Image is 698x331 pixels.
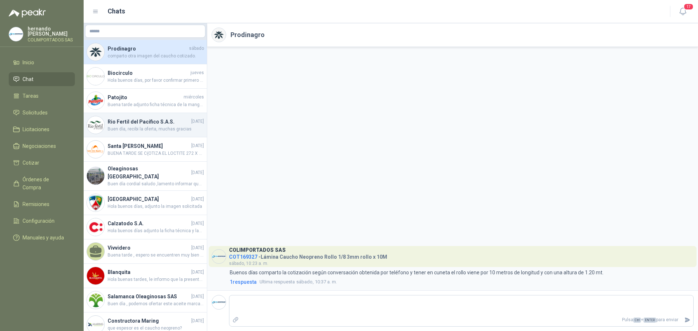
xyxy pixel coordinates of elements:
[108,45,188,53] h4: Prodinagro
[9,89,75,103] a: Tareas
[87,116,104,134] img: Company Logo
[23,92,39,100] span: Tareas
[191,269,204,276] span: [DATE]
[230,278,257,286] span: 1 respuesta
[683,3,694,10] span: 17
[676,5,689,18] button: 17
[191,142,204,149] span: [DATE]
[191,318,204,324] span: [DATE]
[9,56,75,69] a: Inicio
[242,314,682,326] p: Pulsa + para enviar
[84,288,207,312] a: Company LogoSalamanca Oleaginosas SAS[DATE]Buen día , podemos ofertar este aceite marca TOTAL RUB...
[87,218,104,236] img: Company Logo
[84,64,207,89] a: Company LogoBiocirculojuevesHola buenos días, por favor confirmar primero el material, cerámica o...
[84,191,207,215] a: Company Logo[GEOGRAPHIC_DATA][DATE]Hola buenos días, adjunto la imagen solicitada
[229,248,286,252] h3: COLIMPORTADOS SAS
[191,169,204,176] span: [DATE]
[23,109,48,117] span: Solicitudes
[191,293,204,300] span: [DATE]
[108,268,190,276] h4: Blanquita
[87,141,104,158] img: Company Logo
[84,40,207,64] a: Company LogoProdinagrosábadocomparto otra imagen del caucho cotizado.
[108,219,190,227] h4: Calzatodo S.A.
[108,77,204,84] span: Hola buenos días, por favor confirmar primero el material, cerámica o fibra de vidrio, por otro l...
[9,72,75,86] a: Chat
[108,53,204,60] span: comparto otra imagen del caucho cotizado.
[108,118,190,126] h4: Rio Fertil del Pacífico S.A.S.
[108,150,204,157] span: BUENA TARDE SE C{OTIZA EL LOCTITE 272 X LOS ML, YA QUE ES EL QUE VIENE POR 10ML , EL 271 TAMBIEN ...
[84,215,207,239] a: Company LogoCalzatodo S.A.[DATE]Hola buenos días adjunto la ficha técnica y las fotos solicitadas
[84,137,207,162] a: Company LogoSanta [PERSON_NAME][DATE]BUENA TARDE SE C{OTIZA EL LOCTITE 272 X LOS ML, YA QUE ES EL...
[9,231,75,245] a: Manuales y ayuda
[28,26,75,36] p: hernando [PERSON_NAME]
[108,165,190,181] h4: Oleaginosas [GEOGRAPHIC_DATA]
[190,69,204,76] span: jueves
[229,254,257,260] span: COT169327
[9,139,75,153] a: Negociaciones
[184,94,204,101] span: miércoles
[108,292,190,300] h4: Salamanca Oleaginosas SAS
[87,267,104,284] img: Company Logo
[643,318,656,323] span: ENTER
[23,75,33,83] span: Chat
[230,30,265,40] h2: Prodinagro
[23,175,68,191] span: Órdenes de Compra
[23,58,34,66] span: Inicio
[229,314,242,326] label: Adjuntar archivos
[23,200,49,208] span: Remisiones
[260,278,295,286] span: Ultima respuesta
[212,28,226,42] img: Company Logo
[9,27,23,41] img: Company Logo
[212,250,226,263] img: Company Logo
[108,252,204,259] span: Buena tarde , espero se encuentren muy bien , el motivo por el cual le escribo es para informarle...
[87,43,104,61] img: Company Logo
[87,167,104,185] img: Company Logo
[228,278,694,286] a: 1respuestaUltima respuestasábado, 10:37 a. m.
[108,142,190,150] h4: Santa [PERSON_NAME]
[230,269,603,276] p: Buenos días comparto la cotización según conversación obtenida por teléfono y tener en cuneta el ...
[229,252,387,259] h4: - Lámina Caucho Neopreno Rollo 1/8 3mm rollo x 10M
[23,125,49,133] span: Licitaciones
[87,92,104,109] img: Company Logo
[191,220,204,227] span: [DATE]
[108,69,189,77] h4: Biocirculo
[9,156,75,170] a: Cotizar
[84,264,207,288] a: Company LogoBlanquita[DATE]Hola buenas tardes, le informo que la presentación de de la lámina es ...
[9,106,75,120] a: Solicitudes
[87,68,104,85] img: Company Logo
[9,197,75,211] a: Remisiones
[84,239,207,264] a: Vivvidero[DATE]Buena tarde , espero se encuentren muy bien , el motivo por el cual le escribo es ...
[108,126,204,133] span: Buen día, recibi la oferta, muchas gracias
[84,162,207,191] a: Company LogoOleaginosas [GEOGRAPHIC_DATA][DATE]Buen día cordial saludo ,lamento informar que no h...
[23,142,56,150] span: Negociaciones
[633,318,641,323] span: Ctrl
[9,122,75,136] a: Licitaciones
[191,196,204,203] span: [DATE]
[108,181,204,187] span: Buen día cordial saludo ,lamento informar que no ha llegado la importación presentamos problemas ...
[108,300,204,307] span: Buen día , podemos ofertar este aceite marca TOTAL RUBIA TIR 15W40 TAMBOR, viene por 55 galones ,...
[260,278,337,286] span: sábado, 10:37 a. m.
[189,45,204,52] span: sábado
[229,261,268,266] span: sábado, 10:23 a. m.
[681,314,693,326] button: Enviar
[108,93,182,101] h4: Patojito
[212,295,226,309] img: Company Logo
[191,118,204,125] span: [DATE]
[108,227,204,234] span: Hola buenos días adjunto la ficha técnica y las fotos solicitadas
[23,234,64,242] span: Manuales y ayuda
[28,38,75,42] p: COLIMPORTADOS SAS
[108,203,204,210] span: Hola buenos días, adjunto la imagen solicitada
[23,217,55,225] span: Configuración
[87,194,104,211] img: Company Logo
[108,6,125,16] h1: Chats
[108,195,190,203] h4: [GEOGRAPHIC_DATA]
[23,159,39,167] span: Cotizar
[108,317,190,325] h4: Constructora Maring
[87,291,104,309] img: Company Logo
[9,214,75,228] a: Configuración
[9,9,46,17] img: Logo peakr
[9,173,75,194] a: Órdenes de Compra
[84,89,207,113] a: Company LogoPatojitomiércolesBuena tarde adjunto ficha técnica de la manguera
[191,245,204,251] span: [DATE]
[108,101,204,108] span: Buena tarde adjunto ficha técnica de la manguera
